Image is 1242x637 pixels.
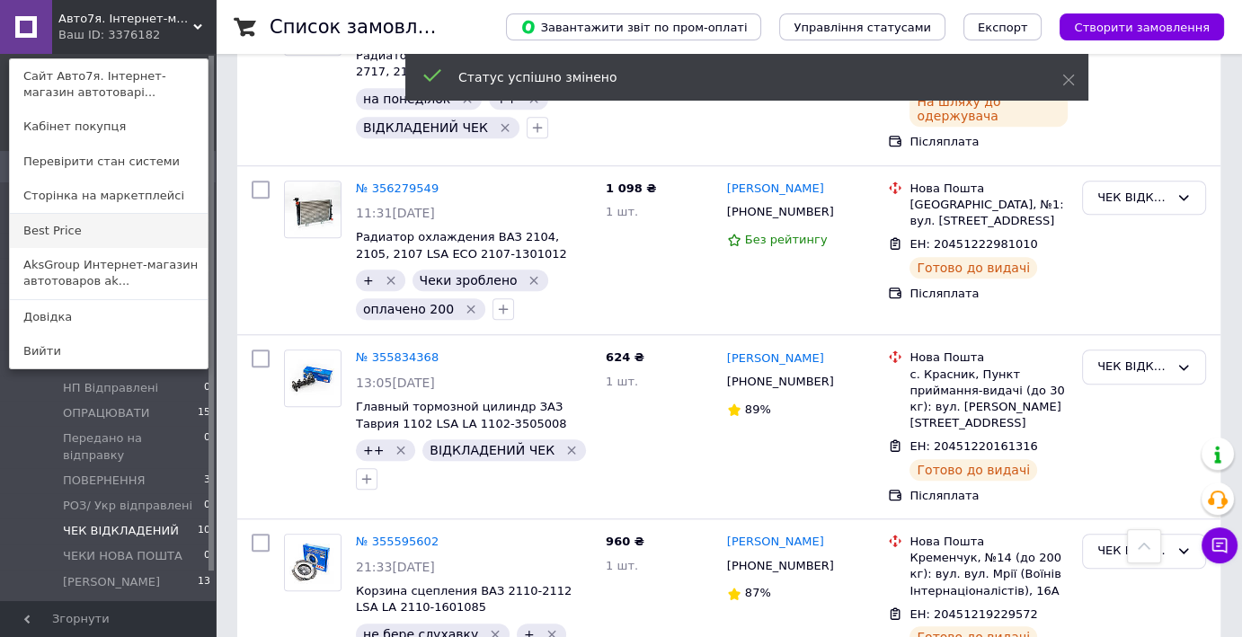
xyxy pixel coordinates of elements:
span: 0 [204,498,210,514]
a: Довідка [10,300,208,334]
a: Кабінет покупця [10,110,208,144]
div: Нова Пошта [909,349,1068,366]
span: + [363,273,374,288]
span: [PHONE_NUMBER] [727,559,834,572]
div: Готово до видачі [909,459,1037,481]
span: НП Відправлені [63,380,158,396]
div: [GEOGRAPHIC_DATA], №1: вул. [STREET_ADDRESS] [909,197,1068,229]
a: [PERSON_NAME] [727,181,824,198]
span: Експорт [978,21,1028,34]
span: 10 [198,523,210,539]
a: Сайт Авто7я. Інтернет-магазин автотоварі... [10,59,208,110]
span: [PHONE_NUMBER] [727,205,834,218]
span: ПОВЕРНЕННЯ [63,473,146,489]
svg: Видалити мітку [464,302,478,316]
span: 13 [198,574,210,590]
span: ВІДКЛАДЕНИЙ ЧЕК [363,120,488,135]
svg: Видалити мітку [527,273,541,288]
a: Фото товару [284,534,342,591]
span: 15 [198,405,210,421]
a: Сторінка на маркетплейсі [10,179,208,213]
svg: Видалити мітку [564,443,579,457]
a: [PERSON_NAME] [727,350,824,367]
span: на понеділок [363,92,450,106]
a: Фото товару [284,349,342,407]
a: Перевірити стан системи [10,145,208,179]
span: Чеки зроблено [420,273,518,288]
a: Створити замовлення [1042,20,1224,33]
span: Без рейтингу [745,233,828,246]
span: 0 [204,430,210,463]
div: Нова Пошта [909,534,1068,550]
span: Управління статусами [794,21,931,34]
span: 89% [745,403,771,416]
div: Кременчук, №14 (до 200 кг): вул. вул. Мрії (Воїнів Інтернаціоналістів), 16А [909,550,1068,599]
span: ОПРАЦЮВАТИ [63,405,149,421]
span: 0 [204,548,210,564]
img: Фото товару [285,181,341,237]
span: 624 ₴ [606,350,644,364]
span: Авто7я. Інтернет-магазин автотоварів avto7ya.com.ua [58,11,193,27]
div: Нова Пошта [909,181,1068,197]
a: № 355834368 [356,350,439,364]
div: Післяплата [909,488,1068,504]
span: 13:05[DATE] [356,376,435,390]
span: ЧЕК ВІДКЛАДЕНИЙ [63,523,179,539]
span: РОЗ/ Укр відправлені [63,498,192,514]
span: Передано на відправку [63,430,204,463]
a: Best Price [10,214,208,248]
a: № 356279549 [356,181,439,195]
span: Завантажити звіт по пром-оплаті [520,19,747,35]
span: 960 ₴ [606,535,644,548]
a: [PERSON_NAME] [727,534,824,551]
div: ЧЕК ВІДКЛАДЕНИЙ [1097,358,1169,376]
span: ++ [363,443,384,457]
div: с. Красник, Пункт приймання-видачі (до 30 кг): вул. [PERSON_NAME][STREET_ADDRESS] [909,367,1068,432]
a: Радиатор охлаждения ВАЗ 2104, 2105, 2107 LSA ECO 2107-1301012 [356,230,567,261]
span: 0 [204,380,210,396]
button: Створити замовлення [1060,13,1224,40]
a: Фото товару [284,181,342,238]
button: Експорт [963,13,1042,40]
a: Корзина сцепления ВАЗ 2110-2112 LSA LA 2110-1601085 [356,584,572,615]
span: 1 шт. [606,205,638,218]
span: ЕН: 20451220161316 [909,439,1037,453]
span: 11:31[DATE] [356,206,435,220]
span: оплачено 200 [363,302,454,316]
a: Главный тормозной цилиндр ЗАЗ Таврия 1102 LSA LA 1102-3505008 [356,400,566,430]
span: ЧЕКИ НОВА ПОШТА [63,548,182,564]
div: Готово до видачі [909,257,1037,279]
span: ЕН: 20451219229572 [909,607,1037,621]
svg: Видалити мітку [498,120,512,135]
div: ЧЕК ВІДКЛАДЕНИЙ [1097,542,1169,561]
span: 21:33[DATE] [356,560,435,574]
button: Чат з покупцем [1202,527,1238,563]
a: AksGroup Интернет-магазин автотоваров ak... [10,248,208,298]
h1: Список замовлень [270,16,452,38]
button: Завантажити звіт по пром-оплаті [506,13,761,40]
span: [PHONE_NUMBER] [727,375,834,388]
div: Післяплата [909,134,1068,150]
img: Фото товару [285,535,341,590]
img: Фото товару [285,350,341,406]
div: На шляху до одержувача [909,91,1068,127]
span: 1 шт. [606,559,638,572]
a: Вийти [10,334,208,368]
button: Управління статусами [779,13,945,40]
span: ЕН: 20451222981010 [909,237,1037,251]
svg: Видалити мітку [394,443,408,457]
div: Післяплата [909,286,1068,302]
span: [PERSON_NAME] [63,574,160,590]
span: 3 [204,473,210,489]
span: ВІДКЛАДЕНИЙ ЧЕК [430,443,554,457]
svg: Видалити мітку [384,273,398,288]
div: Ваш ID: 3376182 [58,27,134,43]
a: № 355595602 [356,535,439,548]
span: 87% [745,586,771,599]
span: Створити замовлення [1074,21,1210,34]
span: 1 098 ₴ [606,181,656,195]
div: ЧЕК ВІДКЛАДЕНИЙ [1097,189,1169,208]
